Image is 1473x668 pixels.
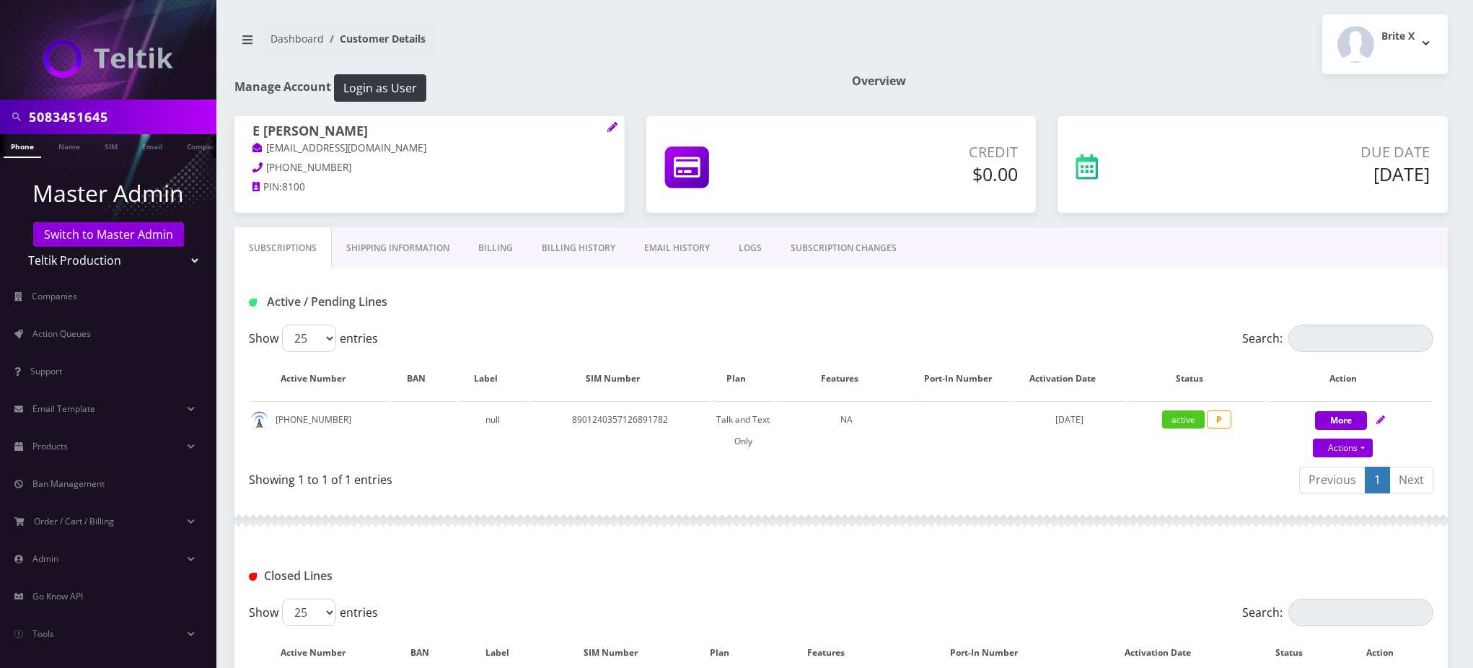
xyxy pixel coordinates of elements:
[252,123,607,141] h1: E [PERSON_NAME]
[266,161,351,174] span: [PHONE_NUMBER]
[249,569,629,583] h1: Closed Lines
[1288,325,1433,352] input: Search:
[249,573,257,581] img: Closed Lines
[1365,467,1390,493] a: 1
[249,299,257,307] img: Active / Pending Lines
[32,628,54,640] span: Tools
[324,31,426,46] li: Customer Details
[32,440,68,452] span: Products
[180,134,228,157] a: Company
[530,358,710,400] th: SIM Number: activate to sort column ascending
[271,32,324,45] a: Dashboard
[234,227,332,269] a: Subscriptions
[252,180,282,195] a: PIN:
[250,401,390,460] td: [PHONE_NUMBER]
[249,325,378,352] label: Show entries
[32,553,58,565] span: Admin
[1242,599,1433,626] label: Search:
[249,599,378,626] label: Show entries
[282,325,336,352] select: Showentries
[1207,410,1231,429] span: P
[1127,358,1267,400] th: Status: activate to sort column ascending
[234,24,830,65] nav: breadcrumb
[457,358,529,400] th: Label: activate to sort column ascending
[252,141,426,156] a: [EMAIL_ADDRESS][DOMAIN_NAME]
[32,328,91,340] span: Action Queues
[32,590,83,602] span: Go Know API
[250,358,390,400] th: Active Number: activate to sort column ascending
[1162,410,1205,429] span: active
[32,478,105,490] span: Ban Management
[43,39,173,78] img: Teltik Production
[1201,163,1430,185] h5: [DATE]
[1201,141,1430,163] p: Due Date
[464,227,527,269] a: Billing
[821,141,1019,163] p: Credit
[1014,358,1125,400] th: Activation Date: activate to sort column ascending
[250,411,268,429] img: default.png
[711,401,775,460] td: Talk and Text Only
[918,358,1013,400] th: Port-In Number: activate to sort column ascending
[776,358,916,400] th: Features: activate to sort column ascending
[1055,413,1083,426] span: [DATE]
[32,403,95,415] span: Email Template
[1288,599,1433,626] input: Search:
[249,295,629,309] h1: Active / Pending Lines
[1242,325,1433,352] label: Search:
[51,134,87,157] a: Name
[1299,467,1366,493] a: Previous
[392,358,455,400] th: BAN: activate to sort column ascending
[776,401,916,460] td: NA
[1389,467,1433,493] a: Next
[34,515,114,527] span: Order / Cart / Billing
[630,227,724,269] a: EMAIL HISTORY
[282,180,305,193] span: 8100
[33,222,184,247] a: Switch to Master Admin
[1381,30,1415,43] h2: Brite X
[1268,358,1432,400] th: Action: activate to sort column ascending
[332,227,464,269] a: Shipping Information
[334,74,426,102] button: Login as User
[4,134,41,158] a: Phone
[530,401,710,460] td: 8901240357126891782
[234,74,830,102] h1: Manage Account
[1322,14,1448,74] button: Brite X
[29,103,213,131] input: Search in Company
[97,134,125,157] a: SIM
[852,74,1448,88] h1: Overview
[331,79,426,95] a: Login as User
[457,401,529,460] td: null
[776,227,911,269] a: SUBSCRIPTION CHANGES
[249,465,830,488] div: Showing 1 to 1 of 1 entries
[724,227,776,269] a: LOGS
[821,163,1019,185] h5: $0.00
[282,599,336,626] select: Showentries
[1315,411,1367,430] button: More
[135,134,170,157] a: Email
[32,290,77,302] span: Companies
[30,365,62,377] span: Support
[527,227,630,269] a: Billing History
[1313,439,1373,457] a: Actions
[711,358,775,400] th: Plan: activate to sort column ascending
